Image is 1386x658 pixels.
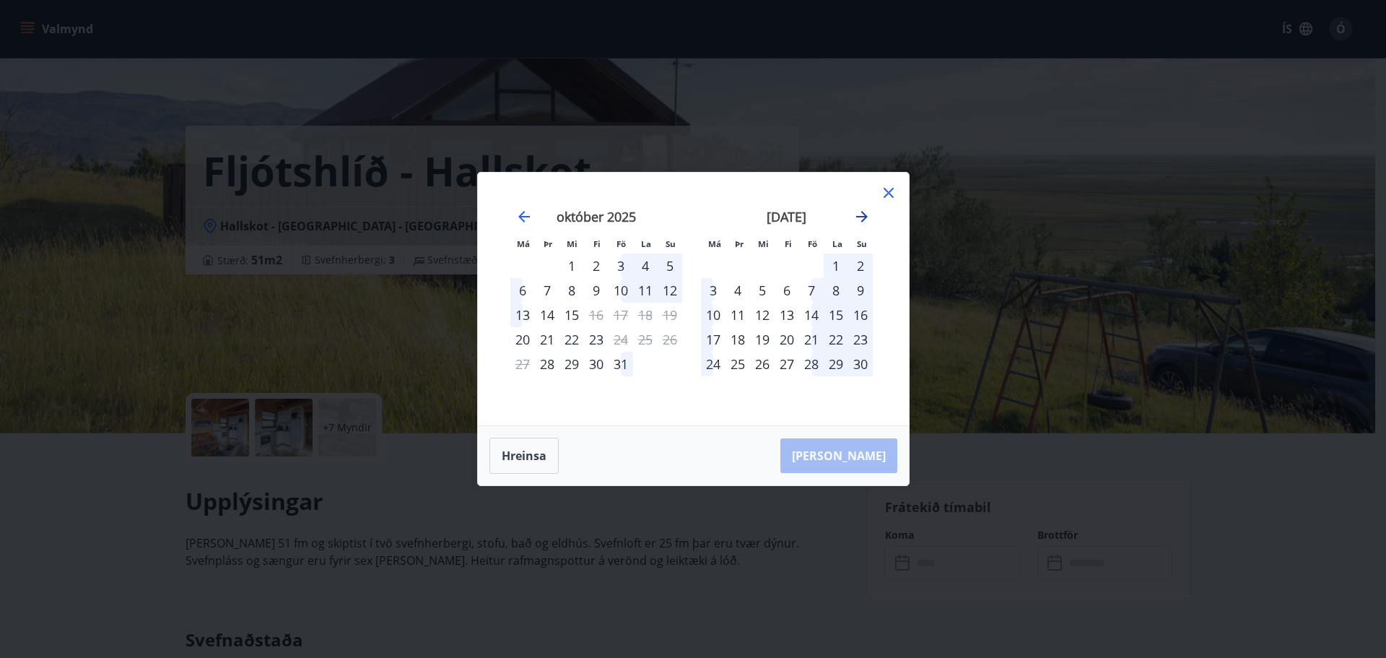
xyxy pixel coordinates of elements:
[535,327,559,352] td: þriðjudagur, 21. október 2025
[609,327,633,352] td: Not available. föstudagur, 24. október 2025
[848,254,873,278] td: sunnudagur, 2. nóvember 2025
[775,303,799,327] td: fimmtudagur, 13. nóvember 2025
[725,303,750,327] div: 11
[584,327,609,352] div: 23
[848,352,873,376] div: 30
[725,327,750,352] div: 18
[824,254,848,278] td: laugardagur, 1. nóvember 2025
[775,327,799,352] td: fimmtudagur, 20. nóvember 2025
[559,352,584,376] div: 29
[775,278,799,303] td: fimmtudagur, 6. nóvember 2025
[750,352,775,376] td: miðvikudagur, 26. nóvember 2025
[824,352,848,376] div: 29
[725,278,750,303] td: þriðjudagur, 4. nóvember 2025
[799,303,824,327] td: föstudagur, 14. nóvember 2025
[750,303,775,327] td: miðvikudagur, 12. nóvember 2025
[725,352,750,376] td: þriðjudagur, 25. nóvember 2025
[701,278,725,303] td: mánudagur, 3. nóvember 2025
[824,278,848,303] td: laugardagur, 8. nóvember 2025
[750,327,775,352] div: 19
[559,278,584,303] div: 8
[584,352,609,376] div: 30
[584,303,609,327] div: Aðeins útritun í boði
[584,254,609,278] td: fimmtudagur, 2. október 2025
[824,254,848,278] div: 1
[799,278,824,303] td: föstudagur, 7. nóvember 2025
[758,238,769,249] small: Mi
[824,303,848,327] td: laugardagur, 15. nóvember 2025
[848,327,873,352] td: sunnudagur, 23. nóvember 2025
[775,352,799,376] div: 27
[658,303,682,327] td: Not available. sunnudagur, 19. október 2025
[609,254,633,278] td: föstudagur, 3. október 2025
[750,278,775,303] div: 5
[495,190,892,408] div: Calendar
[510,327,535,352] div: Aðeins innritun í boði
[658,278,682,303] td: sunnudagur, 12. október 2025
[559,327,584,352] div: 22
[848,278,873,303] div: 9
[535,303,559,327] div: 14
[593,238,601,249] small: Fi
[567,238,577,249] small: Mi
[824,327,848,352] div: 22
[559,303,584,327] td: miðvikudagur, 15. október 2025
[559,278,584,303] td: miðvikudagur, 8. október 2025
[725,352,750,376] div: 25
[557,208,636,225] strong: október 2025
[510,327,535,352] td: mánudagur, 20. október 2025
[510,303,535,327] div: 13
[853,208,871,225] div: Move forward to switch to the next month.
[535,327,559,352] div: 21
[641,238,651,249] small: La
[750,278,775,303] td: miðvikudagur, 5. nóvember 2025
[775,352,799,376] td: fimmtudagur, 27. nóvember 2025
[633,278,658,303] div: 11
[735,238,744,249] small: Þr
[633,278,658,303] td: laugardagur, 11. október 2025
[767,208,806,225] strong: [DATE]
[535,352,559,376] div: Aðeins innritun í boði
[559,327,584,352] td: miðvikudagur, 22. október 2025
[584,352,609,376] td: fimmtudagur, 30. október 2025
[701,352,725,376] td: mánudagur, 24. nóvember 2025
[535,352,559,376] td: þriðjudagur, 28. október 2025
[701,327,725,352] td: mánudagur, 17. nóvember 2025
[489,438,559,474] button: Hreinsa
[799,278,824,303] div: 7
[750,303,775,327] div: 12
[559,254,584,278] div: 1
[609,352,633,376] td: föstudagur, 31. október 2025
[535,303,559,327] td: þriðjudagur, 14. október 2025
[510,278,535,303] td: mánudagur, 6. október 2025
[799,327,824,352] td: föstudagur, 21. nóvember 2025
[848,303,873,327] div: 16
[517,238,530,249] small: Má
[701,303,725,327] td: mánudagur, 10. nóvember 2025
[510,352,535,376] td: Not available. mánudagur, 27. október 2025
[799,352,824,376] td: föstudagur, 28. nóvember 2025
[609,278,633,303] div: 10
[544,238,552,249] small: Þr
[848,303,873,327] td: sunnudagur, 16. nóvember 2025
[584,327,609,352] td: fimmtudagur, 23. október 2025
[658,254,682,278] td: sunnudagur, 5. október 2025
[510,303,535,327] td: mánudagur, 13. október 2025
[616,238,626,249] small: Fö
[633,254,658,278] td: laugardagur, 4. október 2025
[609,327,633,352] div: Aðeins útritun í boði
[658,327,682,352] td: Not available. sunnudagur, 26. október 2025
[609,254,633,278] div: 3
[775,327,799,352] div: 20
[535,278,559,303] div: 7
[775,303,799,327] div: 13
[832,238,842,249] small: La
[824,303,848,327] div: 15
[799,303,824,327] div: 14
[848,278,873,303] td: sunnudagur, 9. nóvember 2025
[799,352,824,376] div: 28
[785,238,792,249] small: Fi
[701,278,725,303] div: 3
[515,208,533,225] div: Move backward to switch to the previous month.
[725,327,750,352] td: þriðjudagur, 18. nóvember 2025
